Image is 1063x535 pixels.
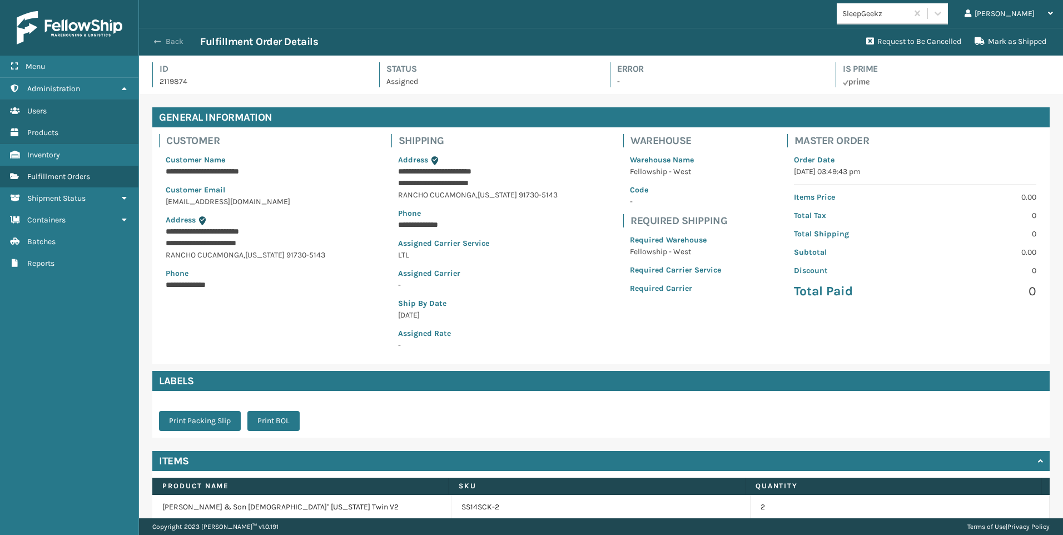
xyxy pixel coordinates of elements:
a: Privacy Policy [1007,523,1050,531]
button: Print Packing Slip [159,411,241,431]
label: Quantity [756,481,1031,491]
span: Reports [27,259,54,268]
h4: General Information [152,107,1050,127]
p: Fellowship - West [630,246,721,257]
span: 91730-5143 [519,190,558,200]
p: 2119874 [160,76,359,87]
a: Terms of Use [967,523,1006,531]
h4: Required Shipping [630,214,728,227]
span: Administration [27,84,80,93]
img: logo [17,11,122,44]
i: Request to Be Cancelled [866,37,874,45]
p: Assigned Rate [398,328,558,339]
p: 0 [922,210,1036,221]
span: Containers [27,215,66,225]
p: Fellowship - West [630,166,721,177]
p: - [398,279,558,291]
p: [DATE] 03:49:43 pm [794,166,1036,177]
h4: Id [160,62,359,76]
p: Copyright 2023 [PERSON_NAME]™ v 1.0.191 [152,518,279,535]
h4: Labels [152,371,1050,391]
span: 91730-5143 [286,250,325,260]
p: Ship By Date [398,298,558,309]
p: 0 [922,265,1036,276]
span: Products [27,128,58,137]
p: 0 [922,228,1036,240]
p: Customer Name [166,154,325,166]
h4: Master Order [794,134,1043,147]
div: SleepGeekz [842,8,908,19]
p: Assigned Carrier [398,267,558,279]
p: Required Carrier Service [630,264,721,276]
p: - [617,76,816,87]
p: Total Paid [794,283,908,300]
button: Request to Be Cancelled [860,31,968,53]
p: Total Tax [794,210,908,221]
label: Product Name [162,481,438,491]
h4: Items [159,454,189,468]
p: 0.00 [922,191,1036,203]
h4: Shipping [399,134,564,147]
p: Total Shipping [794,228,908,240]
span: [US_STATE] [245,250,285,260]
span: RANCHO CUCAMONGA [398,190,476,200]
p: [DATE] [398,309,558,321]
p: LTL [398,249,558,261]
td: 2 [751,495,1050,519]
div: | [967,518,1050,535]
p: Required Warehouse [630,234,721,246]
span: Address [398,155,428,165]
span: Batches [27,237,56,246]
span: Inventory [27,150,60,160]
button: Back [149,37,200,47]
i: Mark as Shipped [975,37,985,45]
p: Order Date [794,154,1036,166]
span: Menu [26,62,45,71]
h4: Status [386,62,590,76]
span: Fulfillment Orders [27,172,90,181]
label: SKU [459,481,734,491]
h4: Warehouse [630,134,728,147]
p: Phone [166,267,325,279]
p: - [398,339,558,351]
p: Warehouse Name [630,154,721,166]
button: Print BOL [247,411,300,431]
a: SS14SCK-2 [461,502,499,513]
span: , [244,250,245,260]
span: , [476,190,478,200]
h4: Customer [166,134,332,147]
h3: Fulfillment Order Details [200,35,318,48]
p: Assigned Carrier Service [398,237,558,249]
p: Required Carrier [630,283,721,294]
p: 0.00 [922,246,1036,258]
h4: Is Prime [843,62,1050,76]
p: Phone [398,207,558,219]
p: Items Price [794,191,908,203]
p: Assigned [386,76,590,87]
p: 0 [922,283,1036,300]
span: RANCHO CUCAMONGA [166,250,244,260]
p: Discount [794,265,908,276]
p: Customer Email [166,184,325,196]
span: Users [27,106,47,116]
span: Shipment Status [27,194,86,203]
p: Code [630,184,721,196]
h4: Error [617,62,816,76]
td: [PERSON_NAME] & Son [DEMOGRAPHIC_DATA]" [US_STATE] Twin V2 [152,495,451,519]
span: [US_STATE] [478,190,517,200]
button: Mark as Shipped [968,31,1053,53]
span: Address [166,215,196,225]
p: Subtotal [794,246,908,258]
p: [EMAIL_ADDRESS][DOMAIN_NAME] [166,196,325,207]
p: - [630,196,721,207]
